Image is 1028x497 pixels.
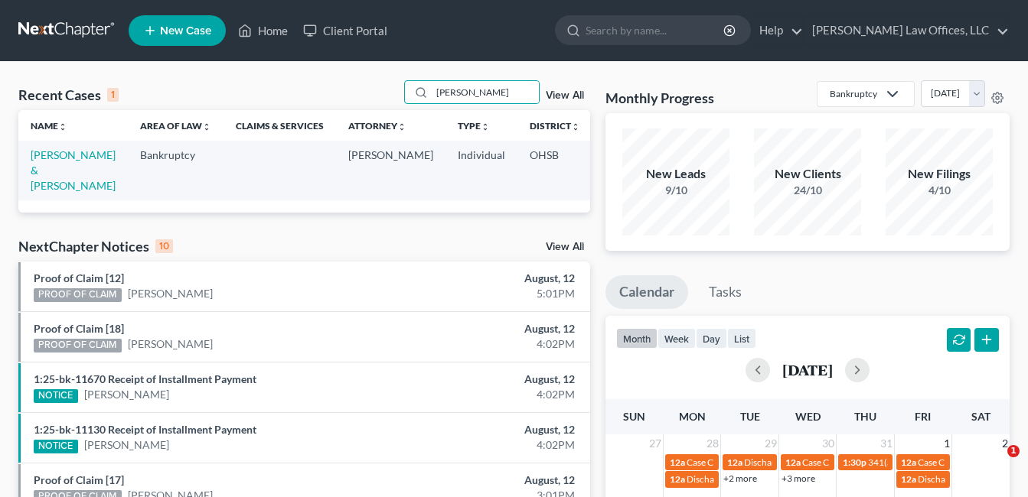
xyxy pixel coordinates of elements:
input: Search by name... [586,16,726,44]
span: 30 [821,434,836,453]
div: PROOF OF CLAIM [34,339,122,352]
i: unfold_more [397,122,406,132]
a: View All [546,90,584,101]
a: [PERSON_NAME] [128,286,213,301]
button: week [658,328,696,349]
h2: [DATE] [782,362,833,378]
a: [PERSON_NAME] [128,336,213,352]
div: 4:02PM [405,336,575,352]
span: Wed [795,410,821,423]
a: Districtunfold_more [530,120,580,132]
span: 27 [648,434,663,453]
a: Calendar [605,275,688,309]
div: 4/10 [886,183,993,198]
div: August, 12 [405,422,575,437]
a: [PERSON_NAME] & [PERSON_NAME] [31,148,116,192]
a: View All [546,242,584,252]
div: Bankruptcy [830,87,877,100]
span: 12a [727,456,742,468]
span: Tue [740,410,760,423]
span: 1 [942,434,951,453]
a: [PERSON_NAME] [84,437,169,453]
div: Recent Cases [18,86,119,104]
div: NOTICE [34,440,78,453]
a: Home [230,17,295,44]
a: Nameunfold_more [31,120,67,132]
i: unfold_more [58,122,67,132]
a: Help [752,17,803,44]
a: Proof of Claim [17] [34,473,124,486]
a: 1:25-bk-11670 Receipt of Installment Payment [34,372,256,385]
span: 28 [705,434,720,453]
td: Individual [445,141,517,200]
a: Tasks [695,275,755,309]
a: Client Portal [295,17,395,44]
div: 4:02PM [405,387,575,402]
span: Discharge Date for [PERSON_NAME] [744,456,893,468]
div: August, 12 [405,473,575,488]
span: 12a [785,456,801,468]
div: August, 12 [405,372,575,387]
span: 31 [879,434,894,453]
td: Bankruptcy [128,141,224,200]
i: unfold_more [202,122,211,132]
div: 9/10 [622,183,729,198]
div: New Leads [622,165,729,183]
a: Area of Lawunfold_more [140,120,211,132]
i: unfold_more [481,122,490,132]
span: Sat [971,410,990,423]
a: Proof of Claim [12] [34,271,124,284]
div: August, 12 [405,271,575,286]
a: Proof of Claim [18] [34,322,124,335]
div: 5:01PM [405,286,575,301]
span: New Case [160,25,211,37]
span: Thu [854,410,876,423]
div: August, 12 [405,321,575,336]
a: Attorneyunfold_more [348,120,406,132]
span: Mon [679,410,706,423]
div: New Clients [754,165,861,183]
span: 12a [670,456,685,468]
div: 10 [155,239,173,253]
button: month [616,328,658,349]
td: [PERSON_NAME] [336,141,445,200]
a: +2 more [723,473,757,484]
a: 1:25-bk-11130 Receipt of Installment Payment [34,423,256,436]
span: Sun [623,410,645,423]
div: 1 [107,88,119,102]
button: day [696,328,727,349]
a: Typeunfold_more [458,120,490,132]
div: 24/10 [754,183,861,198]
span: 1:30p [843,456,866,468]
button: list [727,328,756,349]
span: Case Closed Date for [PERSON_NAME] [687,456,843,468]
div: NextChapter Notices [18,237,173,255]
span: Discharge Date for [PERSON_NAME] & [PERSON_NAME] [687,473,916,485]
span: 12a [670,473,685,485]
h3: Monthly Progress [605,89,714,107]
span: 29 [763,434,778,453]
th: Claims & Services [224,110,336,141]
span: Fri [915,410,931,423]
span: 2 [1000,434,1010,453]
a: [PERSON_NAME] [84,387,169,402]
i: unfold_more [571,122,580,132]
td: OHSB [517,141,592,200]
iframe: Intercom live chat [976,445,1013,482]
input: Search by name... [432,81,539,103]
div: 4:02PM [405,437,575,453]
span: 1 [1007,445,1020,457]
span: 12a [901,456,916,468]
span: 341(a) meeting for [PERSON_NAME] [868,456,1016,468]
div: PROOF OF CLAIM [34,288,122,302]
div: NOTICE [34,389,78,403]
a: +3 more [782,473,815,484]
div: New Filings [886,165,993,183]
span: 12a [901,473,916,485]
a: [PERSON_NAME] Law Offices, LLC [804,17,1009,44]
